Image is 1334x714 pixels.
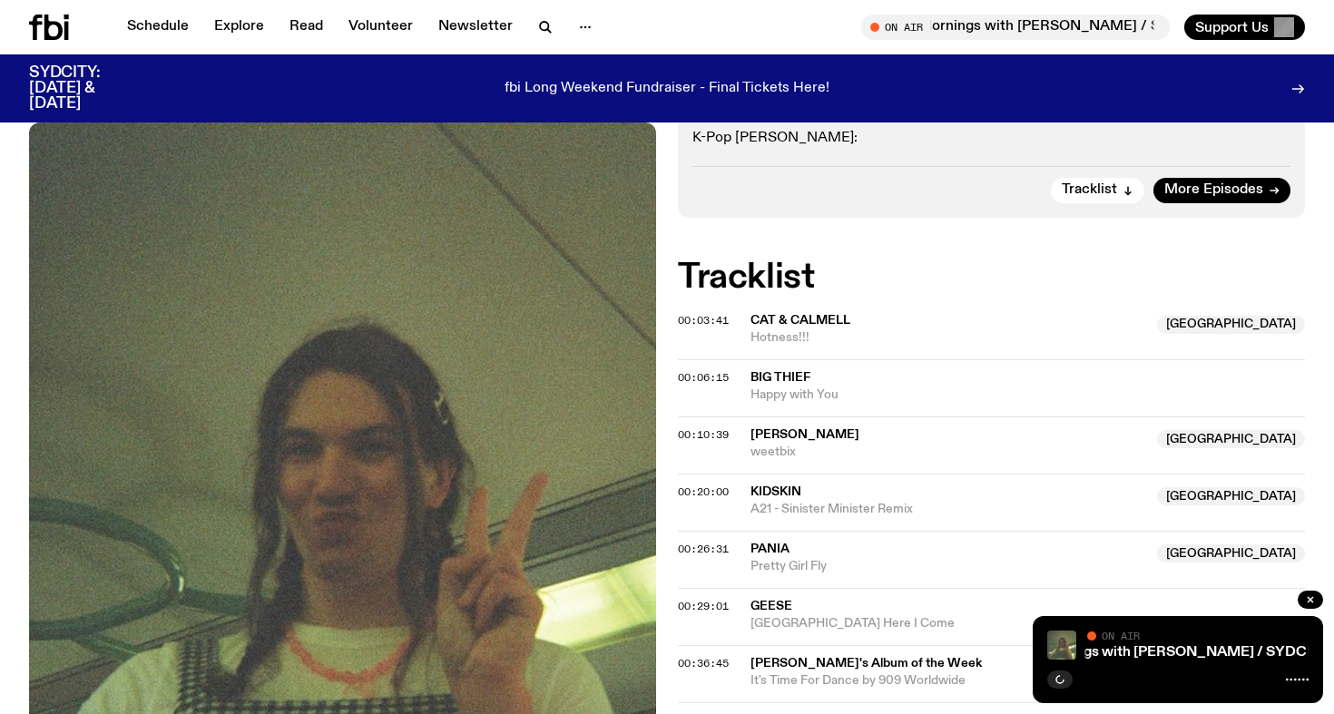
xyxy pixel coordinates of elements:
[750,386,1305,404] span: Happy with You
[1157,316,1305,334] span: [GEOGRAPHIC_DATA]
[203,15,275,40] a: Explore
[1062,183,1117,197] span: Tracklist
[750,655,1294,672] span: [PERSON_NAME]'s Album of the Week
[1153,178,1290,203] a: More Episodes
[678,261,1305,294] h2: Tracklist
[750,444,1146,461] span: weetbix
[678,656,729,670] span: 00:36:45
[1047,631,1076,660] img: Jim Kretschmer in a really cute outfit with cute braids, standing on a train holding up a peace s...
[678,484,729,499] span: 00:20:00
[750,371,810,384] span: Big Thief
[1184,15,1305,40] button: Support Us
[750,600,792,612] span: Geese
[692,130,1290,147] p: K-Pop [PERSON_NAME]:
[750,558,1146,575] span: Pretty Girl Fly
[338,15,424,40] a: Volunteer
[750,314,850,327] span: Cat & Calmell
[678,542,729,556] span: 00:26:31
[750,674,966,687] span: It's Time For Dance by 909 Worldwide
[861,15,1170,40] button: On AirMornings with [PERSON_NAME] / SYDCITY fallout
[678,427,729,442] span: 00:10:39
[29,65,145,112] h3: SYDCITY: [DATE] & [DATE]
[1164,183,1263,197] span: More Episodes
[1157,544,1305,562] span: [GEOGRAPHIC_DATA]
[750,329,1146,347] span: Hotness!!!
[279,15,334,40] a: Read
[427,15,524,40] a: Newsletter
[678,370,729,385] span: 00:06:15
[1051,178,1144,203] button: Tracklist
[1157,430,1305,448] span: [GEOGRAPHIC_DATA]
[750,501,1146,518] span: A21 - Sinister Minister Remix
[1157,487,1305,505] span: [GEOGRAPHIC_DATA]
[116,15,200,40] a: Schedule
[678,313,729,328] span: 00:03:41
[750,428,859,441] span: [PERSON_NAME]
[678,599,729,613] span: 00:29:01
[1195,19,1269,35] span: Support Us
[750,615,1305,632] span: [GEOGRAPHIC_DATA] Here I Come
[750,485,801,498] span: Kidskin
[750,543,790,555] span: PANIA
[505,81,829,97] p: fbi Long Weekend Fundraiser - Final Tickets Here!
[1102,630,1140,641] span: On Air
